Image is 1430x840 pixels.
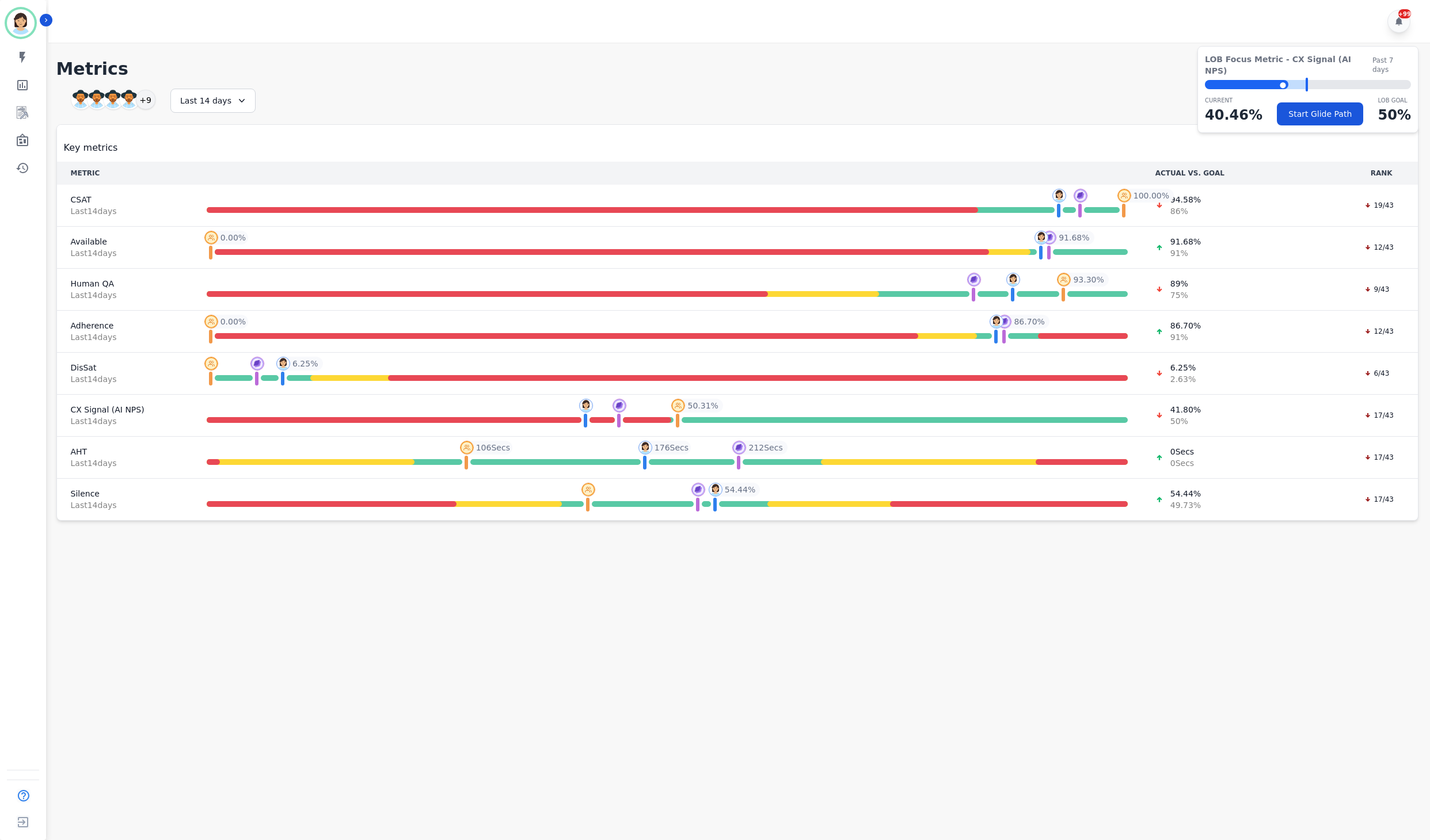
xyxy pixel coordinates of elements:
[638,441,652,455] img: profile-pic
[71,194,179,205] span: CSAT
[1359,494,1399,505] div: 17/43
[967,273,981,287] img: profile-pic
[709,483,722,497] img: profile-pic
[1142,162,1345,185] th: ACTUAL VS. GOAL
[1170,205,1201,217] span: 86 %
[1205,96,1262,105] p: CURRENT
[1059,232,1089,243] span: 91.68 %
[1359,326,1399,337] div: 12/43
[71,320,179,331] span: Adherence
[71,457,179,469] span: Last 14 day s
[1170,362,1196,373] span: 6.25 %
[136,90,155,109] div: +9
[220,316,246,327] span: 0.00 %
[691,483,705,497] img: profile-pic
[1006,273,1020,287] img: profile-pic
[748,442,782,453] span: 212 Secs
[990,315,1003,329] img: profile-pic
[732,441,746,455] img: profile-pic
[1170,320,1201,331] span: 86.70 %
[687,400,718,411] span: 50.31 %
[56,59,1419,79] h1: Metrics
[1359,452,1399,463] div: 17/43
[220,232,246,243] span: 0.00 %
[1057,273,1071,287] img: profile-pic
[292,358,318,369] span: 6.25 %
[1170,289,1188,301] span: 75 %
[1378,105,1411,125] p: 50 %
[1372,56,1411,74] span: Past 7 days
[998,315,1011,329] img: profile-pic
[1277,102,1363,125] button: Start Glide Path
[1170,194,1201,205] span: 94.58 %
[460,441,474,455] img: profile-pic
[1170,488,1201,499] span: 54.44 %
[71,373,179,385] span: Last 14 day s
[1359,368,1395,379] div: 6/43
[71,362,179,373] span: DisSat
[1170,499,1201,511] span: 49.73 %
[276,357,290,371] img: profile-pic
[71,446,179,457] span: AHT
[1170,331,1201,343] span: 91 %
[204,357,218,371] img: profile-pic
[1378,96,1411,105] p: LOB Goal
[250,357,264,371] img: profile-pic
[1117,189,1131,203] img: profile-pic
[71,247,179,259] span: Last 14 day s
[1043,231,1056,245] img: profile-pic
[1205,54,1372,77] span: LOB Focus Metric - CX Signal (AI NPS)
[71,404,179,415] span: CX Signal (AI NPS)
[71,289,179,301] span: Last 14 day s
[7,9,35,37] img: Bordered avatar
[1170,373,1196,385] span: 2.63 %
[71,278,179,289] span: Human QA
[1170,457,1194,469] span: 0 Secs
[1074,189,1087,203] img: profile-pic
[1359,200,1399,211] div: 19/43
[725,484,755,495] span: 54.44 %
[1205,105,1262,125] p: 40.46 %
[476,442,510,453] span: 106 Secs
[57,162,193,185] th: METRIC
[71,331,179,343] span: Last 14 day s
[1359,242,1399,253] div: 12/43
[1345,162,1418,185] th: RANK
[71,205,179,217] span: Last 14 day s
[1170,446,1194,457] span: 0 Secs
[1205,80,1288,89] div: ⬤
[581,483,595,497] img: profile-pic
[204,315,218,329] img: profile-pic
[655,442,689,453] span: 176 Secs
[1170,415,1201,427] span: 50 %
[170,89,256,113] div: Last 14 days
[1014,316,1044,327] span: 86.70 %
[1073,274,1104,285] span: 93.30 %
[671,399,685,413] img: profile-pic
[1170,404,1201,415] span: 41.80 %
[71,488,179,499] span: Silence
[1398,9,1411,18] div: +99
[1170,278,1188,289] span: 89 %
[64,141,118,155] span: Key metrics
[1134,190,1169,201] span: 100.00 %
[613,399,626,413] img: profile-pic
[579,399,593,413] img: profile-pic
[1052,189,1066,203] img: profile-pic
[1359,284,1395,295] div: 9/43
[1170,236,1201,247] span: 91.68 %
[71,415,179,427] span: Last 14 day s
[1035,231,1048,245] img: profile-pic
[71,236,179,247] span: Available
[1170,247,1201,259] span: 91 %
[71,499,179,511] span: Last 14 day s
[204,231,218,245] img: profile-pic
[1359,410,1399,421] div: 17/43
